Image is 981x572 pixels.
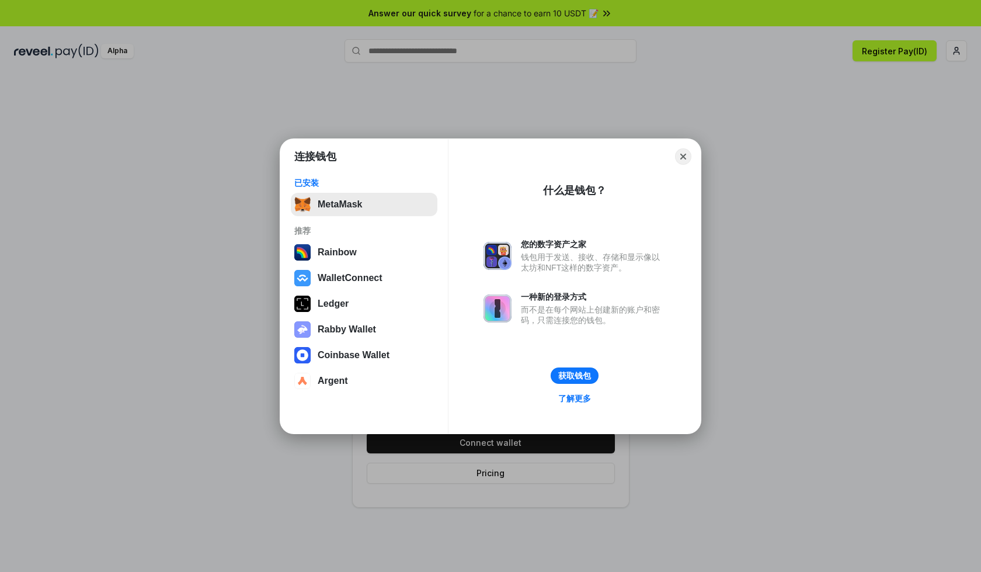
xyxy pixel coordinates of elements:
[675,148,691,165] button: Close
[291,344,437,367] button: Coinbase Wallet
[294,347,311,363] img: svg+xml,%3Csvg%20width%3D%2228%22%20height%3D%2228%22%20viewBox%3D%220%200%2028%2028%22%20fill%3D...
[291,241,437,264] button: Rainbow
[294,373,311,389] img: svg+xml,%3Csvg%20width%3D%2228%22%20height%3D%2228%22%20viewBox%3D%220%200%2028%2028%22%20fill%3D...
[291,266,437,290] button: WalletConnect
[294,244,311,261] img: svg+xml,%3Csvg%20width%3D%22120%22%20height%3D%22120%22%20viewBox%3D%220%200%20120%20120%22%20fil...
[294,150,336,164] h1: 连接钱包
[291,193,437,216] button: MetaMask
[551,368,599,384] button: 获取钱包
[318,324,376,335] div: Rabby Wallet
[483,294,512,323] img: svg+xml,%3Csvg%20xmlns%3D%22http%3A%2F%2Fwww.w3.org%2F2000%2Fsvg%22%20fill%3D%22none%22%20viewBox...
[294,226,434,236] div: 推荐
[291,369,437,393] button: Argent
[551,391,598,406] a: 了解更多
[521,252,666,273] div: 钱包用于发送、接收、存储和显示像以太坊和NFT这样的数字资产。
[318,376,348,386] div: Argent
[543,183,606,197] div: 什么是钱包？
[483,242,512,270] img: svg+xml,%3Csvg%20xmlns%3D%22http%3A%2F%2Fwww.w3.org%2F2000%2Fsvg%22%20fill%3D%22none%22%20viewBox...
[294,270,311,286] img: svg+xml,%3Csvg%20width%3D%2228%22%20height%3D%2228%22%20viewBox%3D%220%200%2028%2028%22%20fill%3D...
[521,304,666,325] div: 而不是在每个网站上创建新的账户和密码，只需连接您的钱包。
[318,273,382,283] div: WalletConnect
[291,292,437,316] button: Ledger
[291,318,437,341] button: Rabby Wallet
[318,350,389,360] div: Coinbase Wallet
[521,239,666,249] div: 您的数字资产之家
[318,247,357,258] div: Rainbow
[294,321,311,338] img: svg+xml,%3Csvg%20xmlns%3D%22http%3A%2F%2Fwww.w3.org%2F2000%2Fsvg%22%20fill%3D%22none%22%20viewBox...
[294,178,434,188] div: 已安装
[521,292,666,302] div: 一种新的登录方式
[294,196,311,213] img: svg+xml,%3Csvg%20fill%3D%22none%22%20height%3D%2233%22%20viewBox%3D%220%200%2035%2033%22%20width%...
[318,199,362,210] div: MetaMask
[558,370,591,381] div: 获取钱包
[294,296,311,312] img: svg+xml,%3Csvg%20xmlns%3D%22http%3A%2F%2Fwww.w3.org%2F2000%2Fsvg%22%20width%3D%2228%22%20height%3...
[318,299,349,309] div: Ledger
[558,393,591,404] div: 了解更多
